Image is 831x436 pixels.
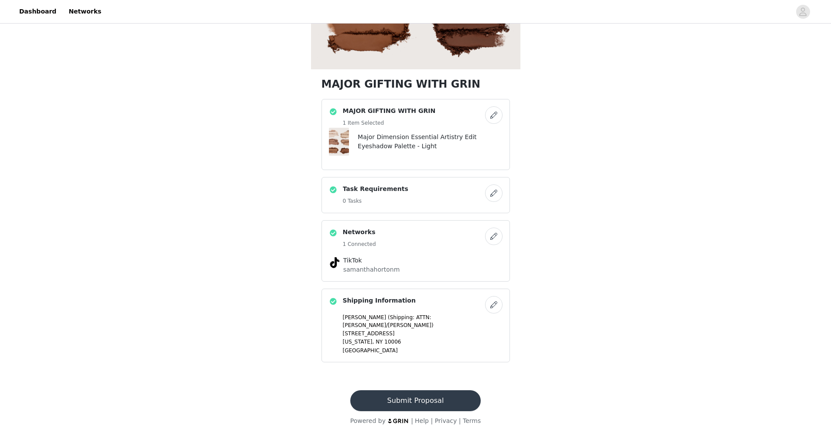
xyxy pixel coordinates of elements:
span: | [459,417,461,424]
div: MAJOR GIFTING WITH GRIN [321,99,510,170]
p: [STREET_ADDRESS] [343,330,503,337]
h4: TikTok [343,256,488,265]
a: Terms [463,417,481,424]
h4: Major Dimension Essential Artistry Edit Eyeshadow Palette - Light [358,133,502,151]
a: Networks [63,2,106,21]
h4: Shipping Information [343,296,416,305]
p: [GEOGRAPHIC_DATA] [343,347,503,354]
h4: Networks [343,228,376,237]
p: [PERSON_NAME] (Shipping: ATTN: [PERSON_NAME]/[PERSON_NAME]) [343,313,503,329]
h5: 1 Item Selected [343,119,436,127]
span: | [431,417,433,424]
h4: MAJOR GIFTING WITH GRIN [343,106,436,116]
span: [US_STATE], [343,339,374,345]
span: NY [376,339,383,345]
div: Shipping Information [321,289,510,362]
h5: 0 Tasks [343,197,408,205]
a: Help [415,417,429,424]
div: avatar [799,5,807,19]
div: Networks [321,220,510,282]
span: Powered by [350,417,386,424]
span: | [411,417,413,424]
div: Task Requirements [321,177,510,213]
img: Major Dimension Essential Artistry Edit Eyeshadow Palette - Light [325,128,353,156]
p: samanthahortonm [343,265,488,274]
button: Submit Proposal [350,390,481,411]
h4: Task Requirements [343,184,408,194]
img: logo [387,418,409,424]
span: 10006 [384,339,401,345]
a: Dashboard [14,2,62,21]
a: Privacy [435,417,457,424]
h5: 1 Connected [343,240,376,248]
h1: MAJOR GIFTING WITH GRIN [321,76,510,92]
